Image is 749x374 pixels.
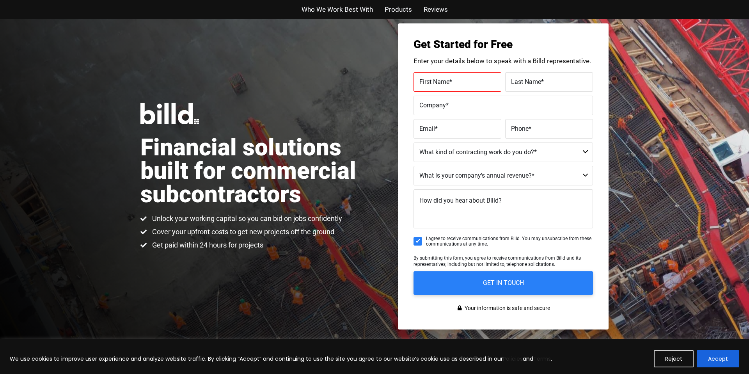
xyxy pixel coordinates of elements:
[140,136,374,206] h1: Financial solutions built for commercial subcontractors
[150,240,263,250] span: Get paid within 24 hours for projects
[511,78,541,85] span: Last Name
[511,125,529,132] span: Phone
[419,78,449,85] span: First Name
[533,355,551,363] a: Terms
[414,58,593,64] p: Enter your details below to speak with a Billd representative.
[150,214,342,223] span: Unlock your working capital so you can bid on jobs confidently
[463,303,550,314] span: Your information is safe and secure
[414,39,593,50] h3: Get Started for Free
[419,125,435,132] span: Email
[424,4,448,15] a: Reviews
[697,350,739,367] button: Accept
[419,101,446,109] span: Company
[414,237,422,246] input: I agree to receive communications from Billd. You may unsubscribe from these communications at an...
[419,197,502,204] span: How did you hear about Billd?
[654,350,694,367] button: Reject
[150,227,334,237] span: Cover your upfront costs to get new projects off the ground
[414,271,593,295] input: GET IN TOUCH
[385,4,412,15] a: Products
[302,4,373,15] a: Who We Work Best With
[503,355,523,363] a: Policies
[10,354,552,363] p: We use cookies to improve user experience and analyze website traffic. By clicking “Accept” and c...
[414,255,581,267] span: By submitting this form, you agree to receive communications from Billd and its representatives, ...
[426,236,593,247] span: I agree to receive communications from Billd. You may unsubscribe from these communications at an...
